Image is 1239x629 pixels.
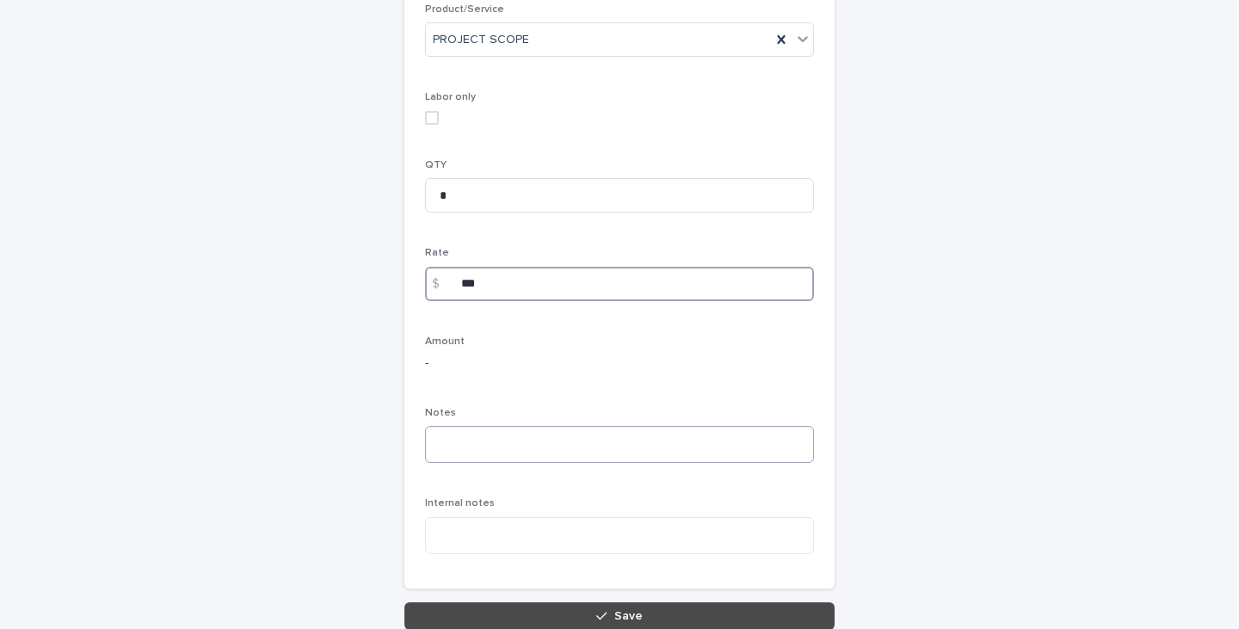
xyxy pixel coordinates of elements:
[433,31,529,49] span: PROJECT SCOPE
[425,92,476,102] span: Labor only
[425,336,465,347] span: Amount
[425,248,449,258] span: Rate
[425,267,459,301] div: $
[425,498,495,509] span: Internal notes
[614,610,643,622] span: Save
[425,4,504,15] span: Product/Service
[425,355,814,373] p: -
[425,408,456,418] span: Notes
[425,160,447,170] span: QTY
